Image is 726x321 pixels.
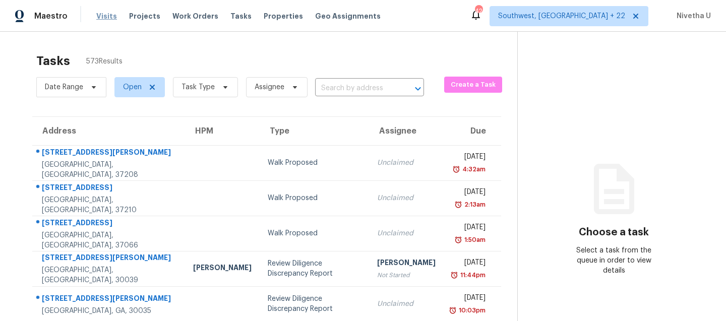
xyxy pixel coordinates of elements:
img: Overdue Alarm Icon [449,305,457,315]
div: [DATE] [452,152,486,164]
div: [GEOGRAPHIC_DATA], [GEOGRAPHIC_DATA], 37208 [42,160,177,180]
div: 428 [475,6,482,16]
th: Type [260,117,369,145]
span: Task Type [181,82,215,92]
span: Assignee [255,82,284,92]
button: Open [411,82,425,96]
th: Address [32,117,185,145]
div: [PERSON_NAME] [193,263,252,275]
div: Walk Proposed [268,158,360,168]
span: 573 Results [86,56,123,67]
span: Create a Task [449,79,497,91]
img: Overdue Alarm Icon [452,164,460,174]
span: Geo Assignments [315,11,381,21]
div: Not Started [377,270,436,280]
div: [GEOGRAPHIC_DATA], [GEOGRAPHIC_DATA], 37210 [42,195,177,215]
div: 11:44pm [458,270,486,280]
div: 1:50am [462,235,486,245]
div: 10:03pm [457,305,486,315]
div: [STREET_ADDRESS][PERSON_NAME] [42,293,177,306]
div: Review Diligence Discrepancy Report [268,259,360,279]
div: [DATE] [452,222,486,235]
span: Tasks [230,13,252,20]
img: Overdue Alarm Icon [454,235,462,245]
h2: Tasks [36,56,70,66]
span: Visits [96,11,117,21]
div: Unclaimed [377,193,436,203]
span: Open [123,82,142,92]
span: Date Range [45,82,83,92]
div: [DATE] [452,293,486,305]
div: Select a task from the queue in order to view details [566,245,661,276]
div: Review Diligence Discrepancy Report [268,294,360,314]
input: Search by address [315,81,396,96]
th: Assignee [369,117,444,145]
div: [STREET_ADDRESS][PERSON_NAME] [42,252,177,265]
div: Unclaimed [377,299,436,309]
div: [PERSON_NAME] [377,258,436,270]
button: Create a Task [444,77,502,93]
span: Projects [129,11,160,21]
div: [STREET_ADDRESS] [42,218,177,230]
div: [STREET_ADDRESS][PERSON_NAME] [42,147,177,160]
div: [DATE] [452,187,486,200]
div: 2:13am [462,200,486,210]
img: Overdue Alarm Icon [450,270,458,280]
div: Walk Proposed [268,228,360,238]
th: HPM [185,117,260,145]
span: Maestro [34,11,68,21]
span: Southwest, [GEOGRAPHIC_DATA] + 22 [498,11,625,21]
div: Walk Proposed [268,193,360,203]
h3: Choose a task [579,227,649,237]
span: Properties [264,11,303,21]
img: Overdue Alarm Icon [454,200,462,210]
span: Nivetha U [673,11,711,21]
div: [GEOGRAPHIC_DATA], [GEOGRAPHIC_DATA], 37066 [42,230,177,250]
div: Unclaimed [377,158,436,168]
div: [GEOGRAPHIC_DATA], GA, 30035 [42,306,177,316]
div: [STREET_ADDRESS] [42,182,177,195]
span: Work Orders [172,11,218,21]
div: [DATE] [452,258,486,270]
div: [GEOGRAPHIC_DATA], [GEOGRAPHIC_DATA], 30039 [42,265,177,285]
div: 4:32am [460,164,486,174]
div: Unclaimed [377,228,436,238]
th: Due [444,117,501,145]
